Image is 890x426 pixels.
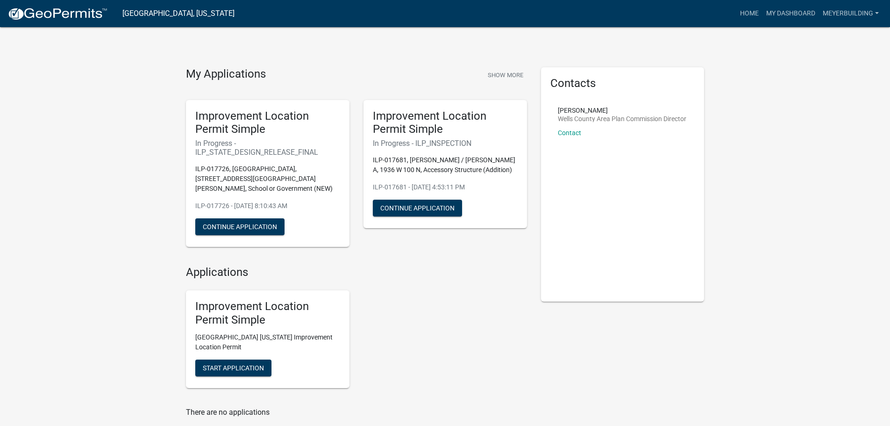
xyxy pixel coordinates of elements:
[373,182,518,192] p: ILP-017681 - [DATE] 4:53:11 PM
[195,109,340,137] h5: Improvement Location Permit Simple
[186,67,266,81] h4: My Applications
[186,407,527,418] p: There are no applications
[762,5,819,22] a: My Dashboard
[558,129,581,137] a: Contact
[195,139,340,157] h6: In Progress - ILP_STATE_DESIGN_RELEASE_FINAL
[195,360,271,376] button: Start Application
[558,116,686,122] p: Wells County Area Plan Commission Director
[203,364,264,371] span: Start Application
[195,164,340,194] p: ILP-017726, [GEOGRAPHIC_DATA], [STREET_ADDRESS][GEOGRAPHIC_DATA][PERSON_NAME], School or Governme...
[195,300,340,327] h5: Improvement Location Permit Simple
[736,5,762,22] a: Home
[484,67,527,83] button: Show More
[819,5,883,22] a: meyerbuilding
[558,107,686,114] p: [PERSON_NAME]
[373,200,462,217] button: Continue Application
[122,6,235,22] a: [GEOGRAPHIC_DATA], [US_STATE]
[186,266,527,279] h4: Applications
[373,155,518,175] p: ILP-017681, [PERSON_NAME] / [PERSON_NAME] A, 1936 W 100 N, Accessory Structure (Addition)
[373,109,518,137] h5: Improvement Location Permit Simple
[195,218,285,235] button: Continue Application
[373,139,518,148] h6: In Progress - ILP_INSPECTION
[186,266,527,395] wm-workflow-list-section: Applications
[550,77,695,90] h5: Contacts
[195,201,340,211] p: ILP-017726 - [DATE] 8:10:43 AM
[195,332,340,352] p: [GEOGRAPHIC_DATA] [US_STATE] Improvement Location Permit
